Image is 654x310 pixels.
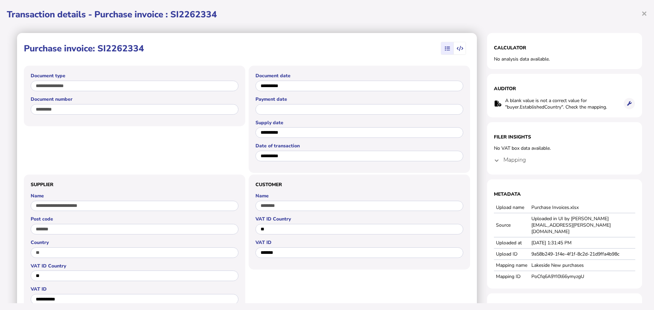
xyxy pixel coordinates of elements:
h4: Mapping [503,156,526,164]
div: No VAT box data available. [494,145,635,151]
td: Upload ID [494,248,529,260]
td: Uploaded at [494,237,529,248]
label: Document number [31,96,238,102]
td: Lakeside New purchases [529,260,635,271]
label: Payment date [255,96,463,102]
label: Name [31,193,238,199]
span: × [641,7,647,20]
td: Source [494,213,529,237]
td: Mapping ID [494,271,529,282]
h1: Filer Insights [494,134,635,140]
td: A blank value is not a correct value for "buyer.EstablishedCountry". Check the mapping. [505,97,618,111]
td: Mapping name [494,260,529,271]
td: [DATE] 1:31:45 PM [529,237,635,248]
mat-button-toggle: View summary [441,42,453,54]
label: VAT ID [255,239,463,246]
label: Date of transaction [255,143,463,149]
h1: Transaction details - Purchase invoice : SI2262334 [7,9,647,20]
label: VAT ID Country [31,263,238,269]
label: Country [31,239,238,246]
label: VAT ID Country [255,216,463,222]
h3: Customer [255,181,463,188]
label: VAT ID [31,286,238,292]
h1: Purchase invoice: SI2262334 [24,43,144,54]
h1: Calculator [494,45,635,51]
h1: Metadata [494,191,635,197]
td: Uploaded in UI by [PERSON_NAME][EMAIL_ADDRESS][PERSON_NAME][DOMAIN_NAME] [529,213,635,237]
td: PoCfq6A9YI0l66ymyzgU [529,271,635,282]
h1: Auditor [494,85,635,92]
label: Post code [31,216,238,222]
div: No analysis data available. [494,56,635,62]
label: Document date [255,72,463,79]
mat-button-toggle: View transaction data [453,42,466,54]
td: Purchase Invoices.xlsx [529,202,635,213]
mat-expansion-panel-header: Mapping [494,151,635,168]
td: Upload name [494,202,529,213]
label: Supply date [255,119,463,126]
h3: Supplier [31,181,238,188]
label: Document type [31,72,238,79]
label: Name [255,193,463,199]
td: 9a58b249-1f4e-4f1f-8c2d-21d9ffa4b98c [529,248,635,260]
